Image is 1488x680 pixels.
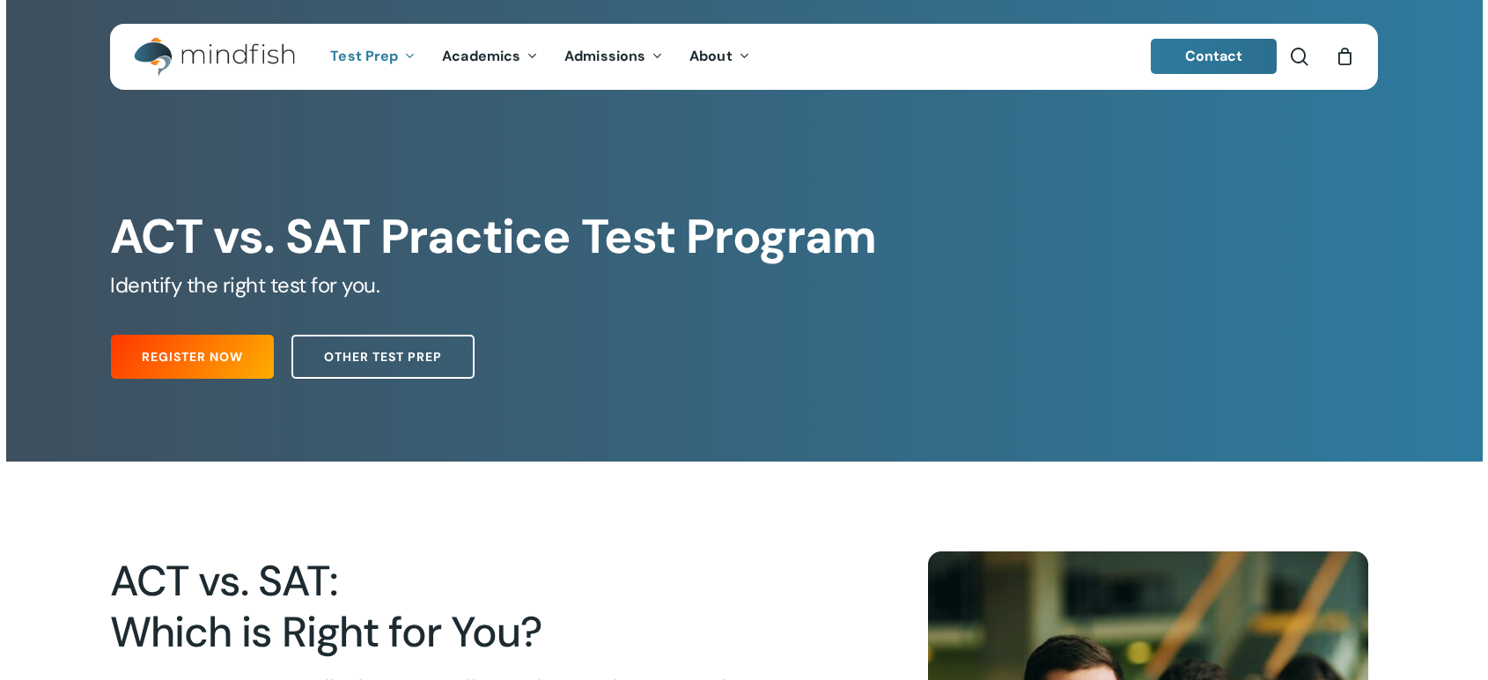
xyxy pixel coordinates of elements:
h1: ACT vs. SAT Practice Test Program [110,209,1377,265]
nav: Main Menu [317,24,762,90]
a: About [676,49,763,64]
span: About [689,47,733,65]
span: Academics [442,47,520,65]
span: Test Prep [330,47,398,65]
a: Test Prep [317,49,429,64]
a: Admissions [551,49,676,64]
h2: ACT vs. SAT: Which is Right for You? [110,556,795,658]
span: Contact [1185,47,1243,65]
span: Other Test Prep [324,348,442,366]
a: Academics [429,49,551,64]
span: Admissions [564,47,645,65]
a: Other Test Prep [291,335,475,379]
a: Cart [1335,47,1354,66]
a: Register Now [111,335,274,379]
span: Register Now [142,348,243,366]
header: Main Menu [110,24,1378,90]
a: Contact [1151,39,1278,74]
h5: Identify the right test for you. [110,271,1377,299]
